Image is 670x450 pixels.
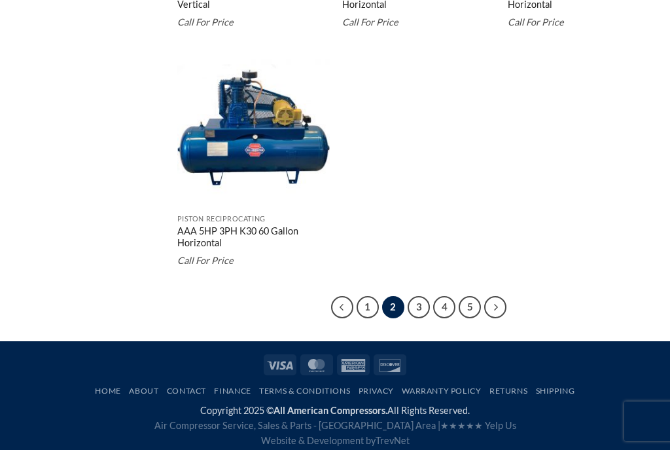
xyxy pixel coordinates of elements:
a: AAA 5HP 3PH K30 60 Gallon Horizontal [177,225,330,252]
a: ★★★★★ Yelp Us [440,420,516,431]
p: Piston Reciprocating [177,215,330,223]
em: Call For Price [508,16,564,28]
a: 4 [433,296,455,318]
a: Finance [214,386,251,396]
a: Warranty Policy [402,386,481,396]
a: 3 [408,296,430,318]
a: Contact [167,386,206,396]
nav: Product Pagination [177,296,660,318]
a: Shipping [536,386,575,396]
em: Call For Price [177,255,234,266]
a: Privacy [359,386,394,396]
a: Terms & Conditions [259,386,350,396]
div: Copyright 2025 © All Rights Reserved. [10,403,660,448]
strong: All American Compressors. [273,405,387,416]
div: Payment icons [262,352,408,375]
span: 2 [382,296,404,318]
a: Next [484,296,506,318]
a: 5 [459,296,481,318]
a: Previous [331,296,353,318]
a: About [129,386,158,396]
img: AAA 5HP 3PH K30 60 Gallon Horizontal [177,54,330,207]
em: Call For Price [342,16,398,28]
a: Returns [489,386,527,396]
em: Call For Price [177,16,234,28]
a: TrevNet [376,435,410,446]
span: Air Compressor Service, Sales & Parts - [GEOGRAPHIC_DATA] Area | Website & Development by [154,420,516,446]
a: Home [95,386,120,396]
a: 1 [357,296,379,318]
